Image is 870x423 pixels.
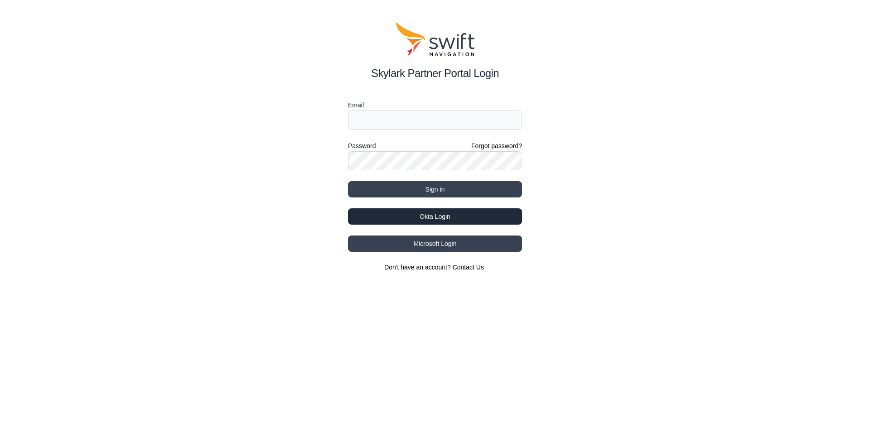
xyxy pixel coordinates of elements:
a: Contact Us [453,264,484,271]
section: Don't have an account? [348,263,522,272]
button: Sign in [348,181,522,197]
label: Email [348,100,522,111]
label: Password [348,140,376,151]
button: Microsoft Login [348,236,522,252]
a: Forgot password? [471,141,522,150]
button: Okta Login [348,208,522,225]
h2: Skylark Partner Portal Login [348,65,522,82]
